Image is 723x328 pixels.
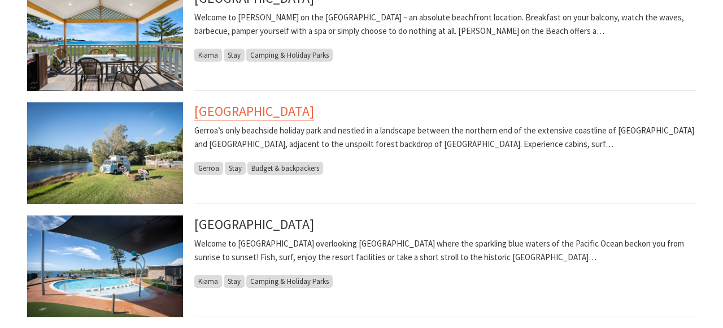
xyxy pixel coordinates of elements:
span: Gerroa [194,162,223,175]
a: [GEOGRAPHIC_DATA] [194,102,314,120]
p: Welcome to [PERSON_NAME] on the [GEOGRAPHIC_DATA] – an absolute beachfront location. Breakfast on... [194,11,696,38]
a: [GEOGRAPHIC_DATA] [194,215,314,233]
p: Welcome to [GEOGRAPHIC_DATA] overlooking [GEOGRAPHIC_DATA] where the sparkling blue waters of the... [194,237,696,264]
p: Gerroa’s only beachside holiday park and nestled in a landscape between the northern end of the e... [194,124,696,151]
span: Kiama [194,49,222,62]
span: Stay [224,49,245,62]
span: Kiama [194,275,222,288]
span: Stay [224,275,245,288]
img: Cabins at Surf Beach Holiday Park [27,215,183,317]
span: Camping & Holiday Parks [246,275,333,288]
span: Stay [225,162,246,175]
img: Combi Van, Camping, Caravanning, Sites along Crooked River at Seven Mile Beach Holiday Park [27,102,183,204]
span: Budget & backpackers [247,162,323,175]
span: Camping & Holiday Parks [246,49,333,62]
